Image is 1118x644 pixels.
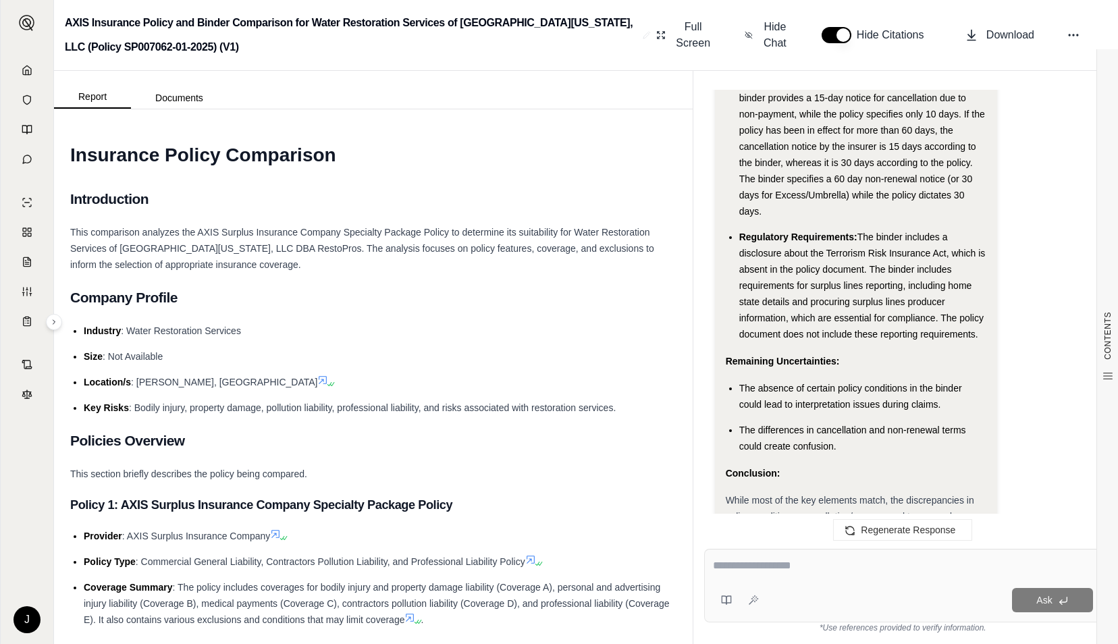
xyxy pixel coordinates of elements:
[761,19,789,51] span: Hide Chat
[726,468,780,479] strong: Conclusion:
[70,493,676,517] h3: Policy 1: AXIS Surplus Insurance Company Specialty Package Policy
[121,325,241,336] span: : Water Restoration Services
[103,351,163,362] span: : Not Available
[129,402,616,413] span: : Bodily injury, property damage, pollution liability, professional liability, and risks associat...
[857,27,932,43] span: Hide Citations
[9,57,45,84] a: Home
[739,232,857,242] span: Regulatory Requirements:
[1036,595,1052,606] span: Ask
[65,11,637,59] h2: AXIS Insurance Policy and Binder Comparison for Water Restoration Services of [GEOGRAPHIC_DATA][U...
[726,495,985,587] span: While most of the key elements match, the discrepancies in policy conditions, cancellation/non-re...
[131,377,317,387] span: : [PERSON_NAME], [GEOGRAPHIC_DATA]
[14,606,41,633] div: J
[986,27,1034,43] span: Download
[70,468,307,479] span: This section briefly describes the policy being compared.
[9,189,45,216] a: Single Policy
[9,278,45,305] a: Custom Report
[70,136,676,174] h1: Insurance Policy Comparison
[84,402,129,413] span: Key Risks
[9,248,45,275] a: Claim Coverage
[739,60,985,217] span: There are some differences in the cancellation and non-renewal terms. The binder provides a 15-da...
[84,582,670,625] span: : The policy includes coverages for bodily injury and property damage liability (Coverage A), per...
[704,622,1102,633] div: *Use references provided to verify information.
[1102,312,1113,360] span: CONTENTS
[70,427,676,455] h2: Policies Overview
[131,87,228,109] button: Documents
[959,22,1040,49] button: Download
[651,14,718,57] button: Full Screen
[9,308,45,335] a: Coverage Table
[84,325,121,336] span: Industry
[9,146,45,173] a: Chat
[674,19,712,51] span: Full Screen
[9,219,45,246] a: Policy Comparisons
[84,377,131,387] span: Location/s
[54,86,131,109] button: Report
[739,232,986,340] span: The binder includes a disclosure about the Terrorism Risk Insurance Act, which is absent in the p...
[421,614,423,625] span: .
[739,14,795,57] button: Hide Chat
[46,314,62,330] button: Expand sidebar
[122,531,270,541] span: : AXIS Surplus Insurance Company
[84,556,136,567] span: Policy Type
[19,15,35,31] img: Expand sidebar
[84,351,103,362] span: Size
[739,383,962,410] span: The absence of certain policy conditions in the binder could lead to interpretation issues during...
[14,9,41,36] button: Expand sidebar
[84,531,122,541] span: Provider
[9,351,45,378] a: Contract Analysis
[136,556,525,567] span: : Commercial General Liability, Contractors Pollution Liability, and Professional Liability Policy
[1012,588,1093,612] button: Ask
[70,284,676,312] h2: Company Profile
[9,381,45,408] a: Legal Search Engine
[70,185,676,213] h2: Introduction
[84,582,173,593] span: Coverage Summary
[739,425,966,452] span: The differences in cancellation and non-renewal terms could create confusion.
[833,519,972,541] button: Regenerate Response
[861,525,955,535] span: Regenerate Response
[9,86,45,113] a: Documents Vault
[726,356,840,367] strong: Remaining Uncertainties:
[9,116,45,143] a: Prompt Library
[70,227,654,270] span: This comparison analyzes the AXIS Surplus Insurance Company Specialty Package Policy to determine...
